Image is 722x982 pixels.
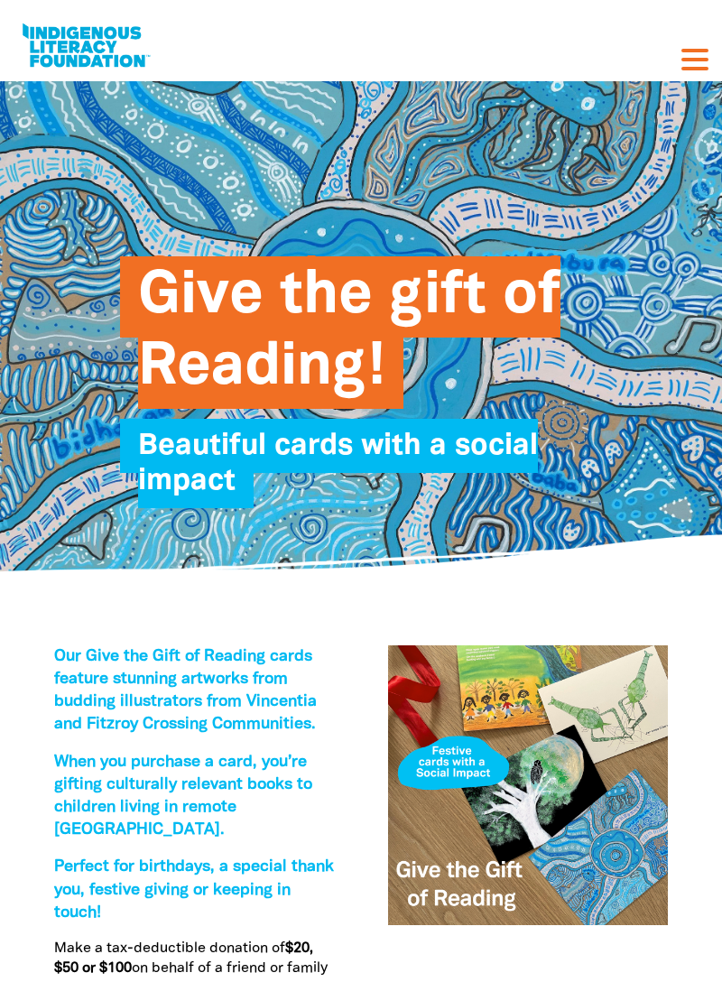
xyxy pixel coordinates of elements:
[54,859,334,920] span: Perfect for birthdays, a special thank you, festive giving or keeping in touch!
[54,649,317,733] span: Our Give the Gift of Reading cards feature stunning artworks from budding illustrators from Vince...
[138,432,538,509] span: Beautiful cards with a social impact
[138,270,560,409] span: Give the gift of Reading!
[54,755,312,838] span: When you purchase a card, you’re gifting culturally relevant books to children living in remote [...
